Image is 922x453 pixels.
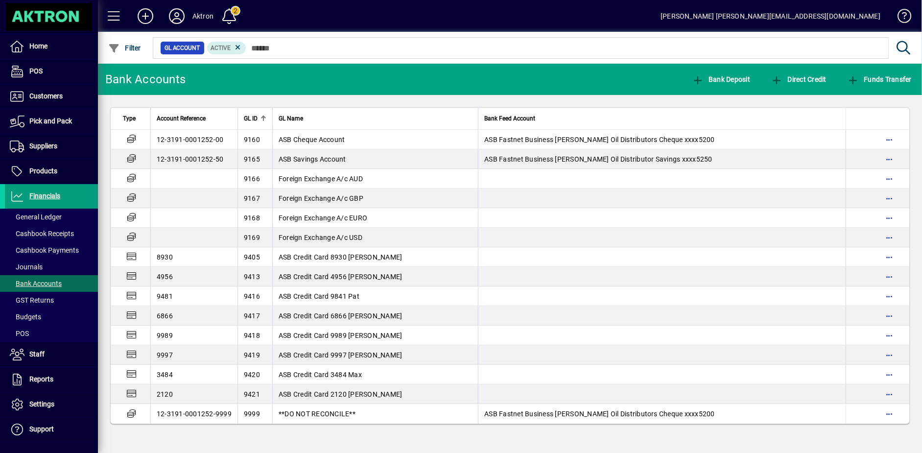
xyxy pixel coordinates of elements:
[279,113,472,124] div: GL Name
[5,367,98,392] a: Reports
[881,367,897,382] button: More options
[692,75,751,83] span: Bank Deposit
[881,132,897,147] button: More options
[890,2,910,34] a: Knowledge Base
[157,113,206,124] span: Account Reference
[29,142,57,150] span: Suppliers
[845,71,914,88] button: Funds Transfer
[150,326,237,345] td: 9989
[150,384,237,404] td: 2120
[5,342,98,367] a: Staff
[244,410,260,418] span: 9999
[244,390,260,398] span: 9421
[661,8,880,24] div: [PERSON_NAME] [PERSON_NAME][EMAIL_ADDRESS][DOMAIN_NAME]
[123,113,136,124] span: Type
[279,273,402,281] span: ASB Credit Card 4956 [PERSON_NAME]
[484,155,712,163] span: ASB Fastnet Business [PERSON_NAME] Oil Distributor Savings xxxx5250
[211,45,231,51] span: Active
[5,309,98,325] a: Budgets
[5,325,98,342] a: POS
[29,167,57,175] span: Products
[881,386,897,402] button: More options
[279,390,402,398] span: ASB Credit Card 2120 [PERSON_NAME]
[244,371,260,379] span: 9420
[150,247,237,267] td: 8930
[279,234,362,241] span: Foreign Exchange A/c USD
[10,296,54,304] span: GST Returns
[244,113,266,124] div: GL ID
[207,42,246,54] mat-chip: Activation Status: Active
[150,365,237,384] td: 3484
[5,59,98,84] a: POS
[279,410,355,418] span: **DO NOT RECONCILE**
[5,109,98,134] a: Pick and Pack
[192,8,213,24] div: Aktron
[105,72,186,87] div: Bank Accounts
[881,347,897,363] button: More options
[881,269,897,285] button: More options
[689,71,753,88] button: Bank Deposit
[279,175,363,183] span: Foreign Exchange A/c AUD
[29,425,54,433] span: Support
[5,159,98,184] a: Products
[150,345,237,365] td: 9997
[5,34,98,59] a: Home
[130,7,161,25] button: Add
[10,230,74,238] span: Cashbook Receipts
[881,191,897,206] button: More options
[279,155,346,163] span: ASB Savings Account
[768,71,829,88] button: Direct Credit
[150,130,237,149] td: 12-3191-0001252-00
[165,43,200,53] span: GL Account
[881,210,897,226] button: More options
[5,84,98,109] a: Customers
[279,351,402,359] span: ASB Credit Card 9997 [PERSON_NAME]
[29,67,43,75] span: POS
[279,253,402,261] span: ASB Credit Card 8930 [PERSON_NAME]
[881,288,897,304] button: More options
[5,417,98,442] a: Support
[150,286,237,306] td: 9481
[29,42,47,50] span: Home
[244,273,260,281] span: 9413
[881,249,897,265] button: More options
[5,225,98,242] a: Cashbook Receipts
[244,113,258,124] span: GL ID
[150,306,237,326] td: 6866
[244,332,260,339] span: 9418
[244,194,260,202] span: 9167
[29,375,53,383] span: Reports
[244,292,260,300] span: 9416
[484,113,840,124] div: Bank Feed Account
[5,259,98,275] a: Journals
[150,267,237,286] td: 4956
[279,312,402,320] span: ASB Credit Card 6866 [PERSON_NAME]
[881,328,897,343] button: More options
[29,350,45,358] span: Staff
[10,263,43,271] span: Journals
[244,312,260,320] span: 9417
[10,280,62,287] span: Bank Accounts
[244,214,260,222] span: 9168
[244,234,260,241] span: 9169
[5,275,98,292] a: Bank Accounts
[150,149,237,169] td: 12-3191-0001252-50
[881,308,897,324] button: More options
[279,214,367,222] span: Foreign Exchange A/c EURO
[10,313,41,321] span: Budgets
[244,253,260,261] span: 9405
[279,292,359,300] span: ASB Credit Card 9841 Pat
[10,213,62,221] span: General Ledger
[279,371,362,379] span: ASB Credit Card 3484 Max
[10,330,29,337] span: POS
[881,151,897,167] button: More options
[123,113,144,124] div: Type
[244,155,260,163] span: 9165
[484,410,715,418] span: ASB Fastnet Business [PERSON_NAME] Oil Distributors Cheque xxxx5200
[5,392,98,417] a: Settings
[5,242,98,259] a: Cashbook Payments
[771,75,827,83] span: Direct Credit
[244,175,260,183] span: 9166
[279,332,402,339] span: ASB Credit Card 9989 [PERSON_NAME]
[484,136,715,143] span: ASB Fastnet Business [PERSON_NAME] Oil Distributors Cheque xxxx5200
